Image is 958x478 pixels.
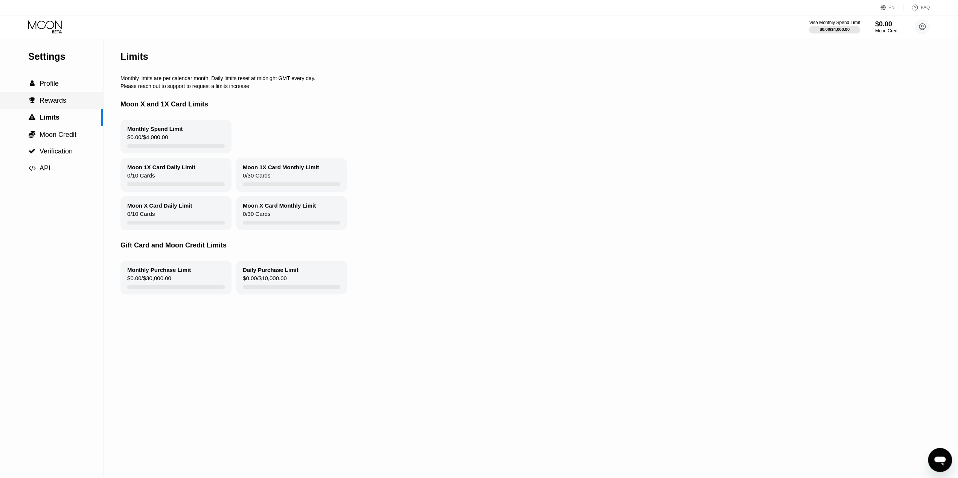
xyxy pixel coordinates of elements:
[819,27,850,32] div: $0.00 / $4,000.00
[928,448,952,472] iframe: Button to launch messaging window
[127,267,191,273] div: Monthly Purchase Limit
[29,131,35,138] span: 
[243,172,270,182] div: 0 / 30 Cards
[120,230,887,261] div: Gift Card and Moon Credit Limits
[875,20,900,33] div: $0.00Moon Credit
[29,165,36,171] span: 
[29,114,35,121] span: 
[127,164,195,170] div: Moon 1X Card Daily Limit
[127,172,155,182] div: 0 / 10 Cards
[28,51,103,62] div: Settings
[40,80,59,87] span: Profile
[243,275,287,285] div: $0.00 / $10,000.00
[127,126,183,132] div: Monthly Spend Limit
[888,5,895,10] div: EN
[40,147,73,155] span: Verification
[29,97,35,104] span: 
[243,202,316,209] div: Moon X Card Monthly Limit
[40,97,66,104] span: Rewards
[28,97,36,104] div: 
[120,75,887,81] div: Monthly limits are per calendar month. Daily limits reset at midnight GMT every day.
[28,131,36,138] div: 
[903,4,930,11] div: FAQ
[120,89,887,120] div: Moon X and 1X Card Limits
[809,20,860,25] div: Visa Monthly Spend Limit
[28,80,36,87] div: 
[875,28,900,33] div: Moon Credit
[921,5,930,10] div: FAQ
[127,134,168,144] div: $0.00 / $4,000.00
[29,148,35,155] span: 
[127,275,171,285] div: $0.00 / $30,000.00
[40,131,76,138] span: Moon Credit
[40,164,50,172] span: API
[243,211,270,221] div: 0 / 30 Cards
[28,114,36,121] div: 
[880,4,903,11] div: EN
[120,83,887,89] div: Please reach out to support to request a limits increase
[120,51,148,62] div: Limits
[127,211,155,221] div: 0 / 10 Cards
[875,20,900,28] div: $0.00
[40,114,59,121] span: Limits
[30,80,35,87] span: 
[809,20,860,33] div: Visa Monthly Spend Limit$0.00/$4,000.00
[127,202,192,209] div: Moon X Card Daily Limit
[28,148,36,155] div: 
[28,165,36,171] div: 
[243,164,319,170] div: Moon 1X Card Monthly Limit
[243,267,299,273] div: Daily Purchase Limit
